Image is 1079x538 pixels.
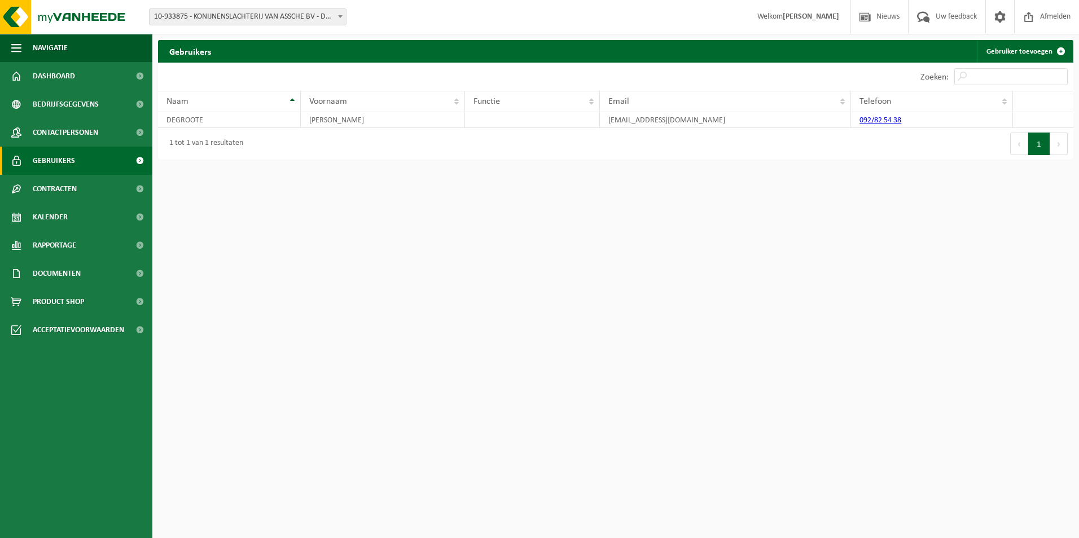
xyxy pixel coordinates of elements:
span: Gebruikers [33,147,75,175]
span: Navigatie [33,34,68,62]
td: [PERSON_NAME] [301,112,465,128]
a: 092/82 54 38 [859,116,901,125]
span: Contactpersonen [33,118,98,147]
span: Telefoon [859,97,891,106]
span: Naam [166,97,188,106]
span: Functie [473,97,500,106]
span: Dashboard [33,62,75,90]
span: 10-933875 - KONIJNENSLACHTERIJ VAN ASSCHE BV - DEINZE [150,9,346,25]
span: Bedrijfsgegevens [33,90,99,118]
span: Documenten [33,259,81,288]
div: 1 tot 1 van 1 resultaten [164,134,243,154]
a: Gebruiker toevoegen [977,40,1072,63]
button: Next [1050,133,1068,155]
span: Acceptatievoorwaarden [33,316,124,344]
span: 10-933875 - KONIJNENSLACHTERIJ VAN ASSCHE BV - DEINZE [149,8,346,25]
button: 1 [1028,133,1050,155]
label: Zoeken: [920,73,949,82]
strong: [PERSON_NAME] [783,12,839,21]
button: Previous [1010,133,1028,155]
td: DEGROOTE [158,112,301,128]
span: Email [608,97,629,106]
span: Rapportage [33,231,76,259]
span: Product Shop [33,288,84,316]
span: Kalender [33,203,68,231]
td: [EMAIL_ADDRESS][DOMAIN_NAME] [600,112,851,128]
span: Voornaam [309,97,347,106]
span: Contracten [33,175,77,203]
h2: Gebruikers [158,40,222,62]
